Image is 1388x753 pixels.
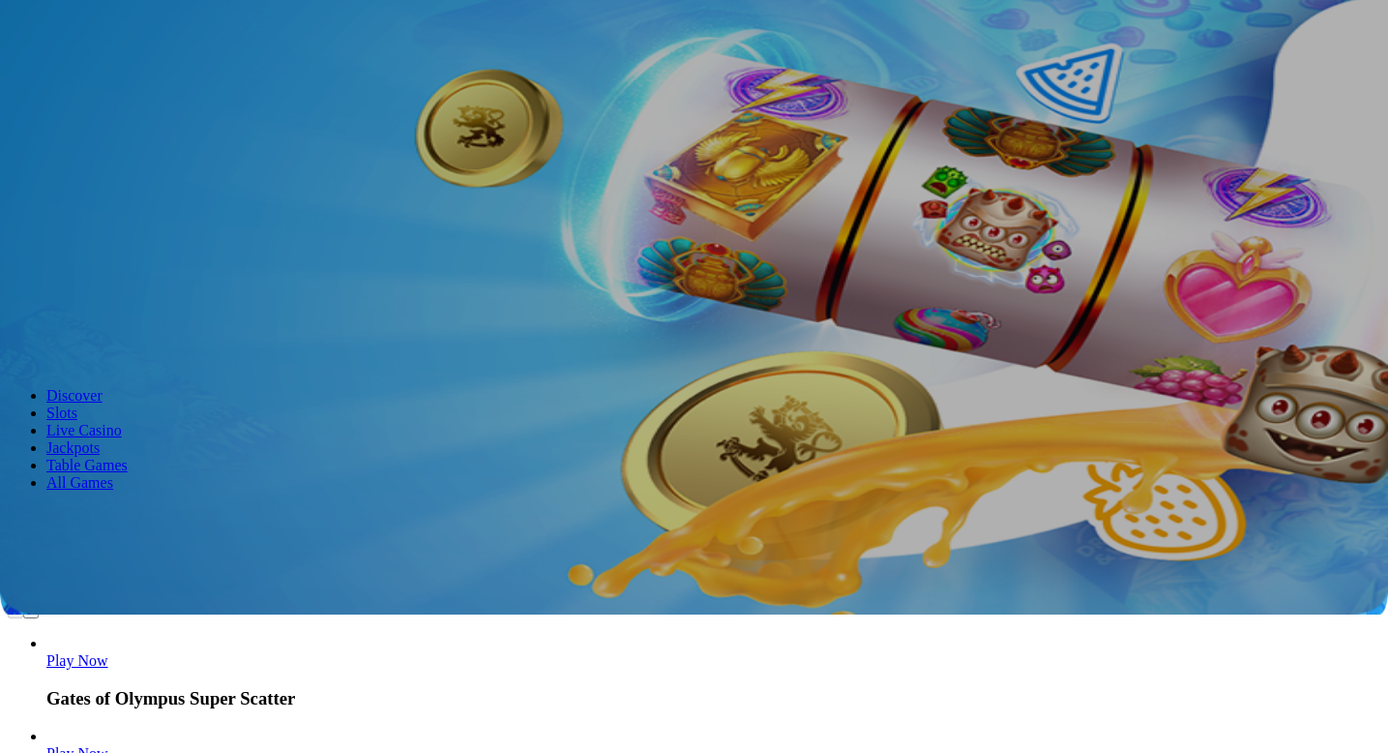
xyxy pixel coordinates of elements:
[46,457,128,473] a: Table Games
[46,439,100,456] a: Jackpots
[46,635,1380,709] article: Gates of Olympus Super Scatter
[46,652,108,669] span: Play Now
[46,652,108,669] a: Gates of Olympus Super Scatter
[8,613,23,618] button: prev slide
[23,613,39,618] button: next slide
[8,354,1380,527] header: Lobby
[46,474,113,491] a: All Games
[46,387,103,404] a: Discover
[46,405,77,421] a: Slots
[8,354,1380,492] nav: Lobby
[46,422,122,438] a: Live Casino
[46,688,1380,709] h3: Gates of Olympus Super Scatter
